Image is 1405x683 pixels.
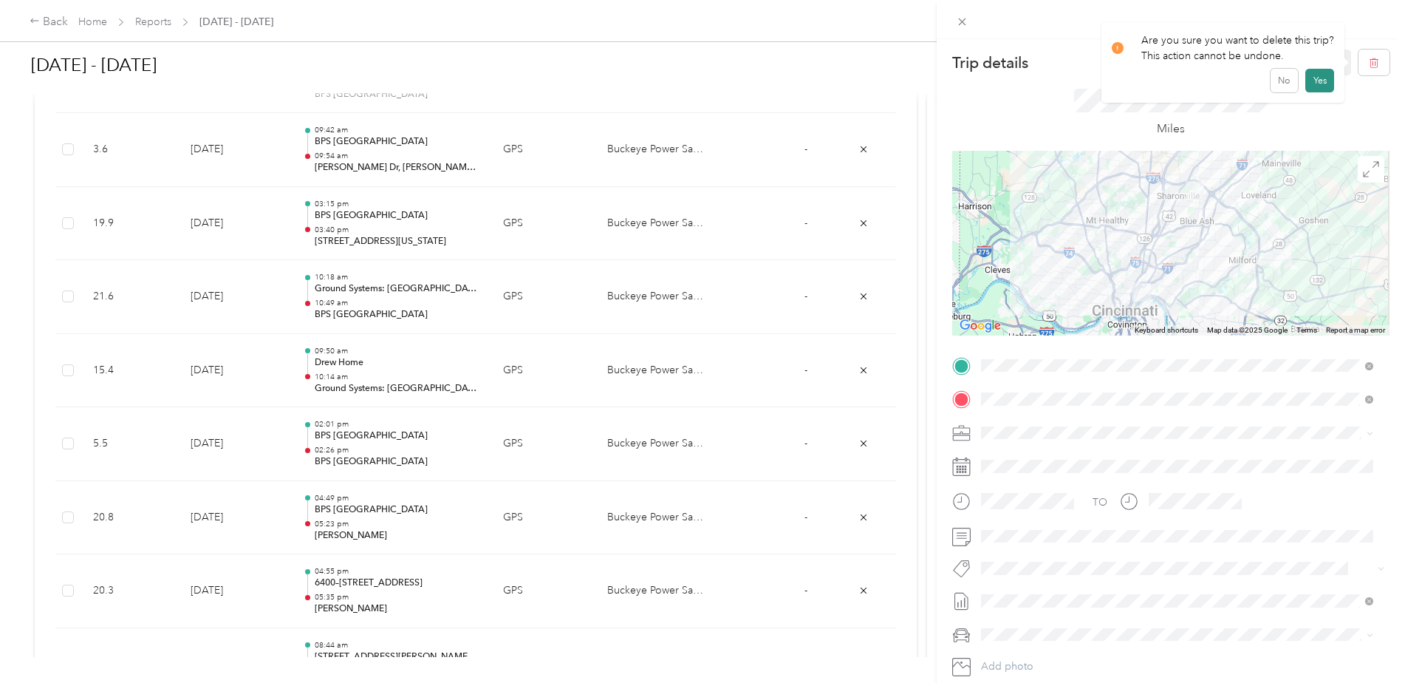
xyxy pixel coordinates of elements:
[1305,69,1334,92] button: Yes
[1296,326,1317,334] a: Terms (opens in new tab)
[1112,33,1335,64] div: Are you sure you want to delete this trip? This action cannot be undone.
[976,656,1389,677] button: Add photo
[1135,325,1198,336] button: Keyboard shortcuts
[956,316,1005,336] img: Google
[956,316,1005,336] a: Open this area in Google Maps (opens a new window)
[1271,69,1298,92] button: No
[1093,495,1107,510] div: TO
[1326,326,1385,334] a: Report a map error
[952,52,1028,73] p: Trip details
[1322,600,1405,683] iframe: Everlance-gr Chat Button Frame
[1157,120,1185,138] p: Miles
[1207,326,1288,334] span: Map data ©2025 Google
